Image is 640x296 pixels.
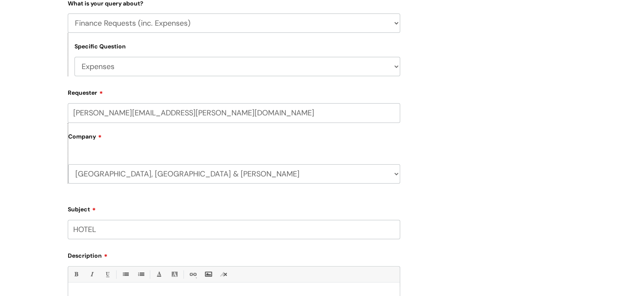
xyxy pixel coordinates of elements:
label: Subject [68,203,400,213]
a: Back Color [169,269,180,280]
a: Italic (Ctrl-I) [86,269,97,280]
label: Requester [68,86,400,96]
a: Link [187,269,198,280]
label: Company [68,130,400,149]
a: Bold (Ctrl-B) [71,269,81,280]
a: • Unordered List (Ctrl-Shift-7) [120,269,130,280]
label: Specific Question [74,43,126,50]
input: Email [68,103,400,123]
a: 1. Ordered List (Ctrl-Shift-8) [135,269,146,280]
a: Remove formatting (Ctrl-\) [218,269,229,280]
a: Insert Image... [203,269,213,280]
a: Underline(Ctrl-U) [102,269,112,280]
a: Font Color [154,269,164,280]
label: Description [68,249,400,259]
